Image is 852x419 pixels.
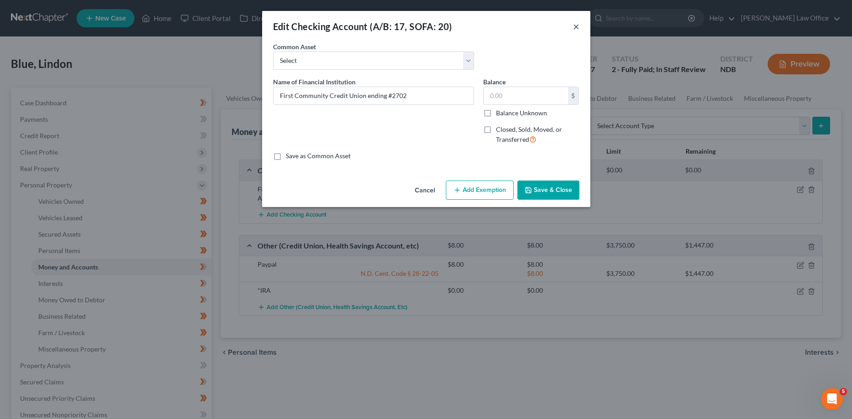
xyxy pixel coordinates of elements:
span: 5 [840,388,847,395]
label: Common Asset [273,42,316,52]
button: Add Exemption [446,181,514,200]
label: Save as Common Asset [286,151,351,160]
label: Balance Unknown [496,109,547,118]
div: Edit Checking Account (A/B: 17, SOFA: 20) [273,20,452,33]
input: 0.00 [484,87,568,104]
div: $ [568,87,579,104]
button: Save & Close [517,181,579,200]
button: Cancel [408,181,442,200]
input: Enter name... [274,87,474,104]
iframe: Intercom live chat [821,388,843,410]
button: × [573,21,579,32]
span: Name of Financial Institution [273,78,356,86]
label: Balance [483,77,506,87]
span: Closed, Sold, Moved, or Transferred [496,125,562,143]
